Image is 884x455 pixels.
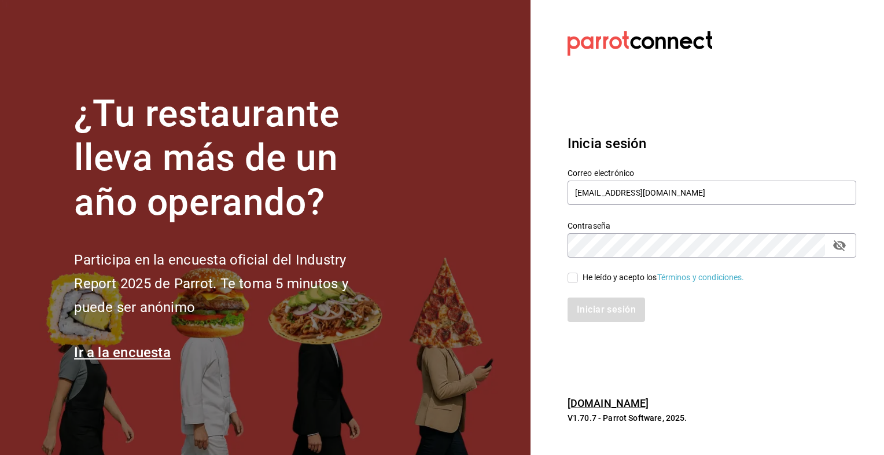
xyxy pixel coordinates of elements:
a: Ir a la encuesta [74,344,171,361]
h2: Participa en la encuesta oficial del Industry Report 2025 de Parrot. Te toma 5 minutos y puede se... [74,248,386,319]
a: [DOMAIN_NAME] [568,397,649,409]
button: passwordField [830,236,849,255]
div: He leído y acepto los [583,271,745,284]
h3: Inicia sesión [568,133,856,154]
label: Correo electrónico [568,168,856,177]
h1: ¿Tu restaurante lleva más de un año operando? [74,92,386,225]
label: Contraseña [568,221,856,229]
a: Términos y condiciones. [657,273,745,282]
input: Ingresa tu correo electrónico [568,181,856,205]
p: V1.70.7 - Parrot Software, 2025. [568,412,856,424]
